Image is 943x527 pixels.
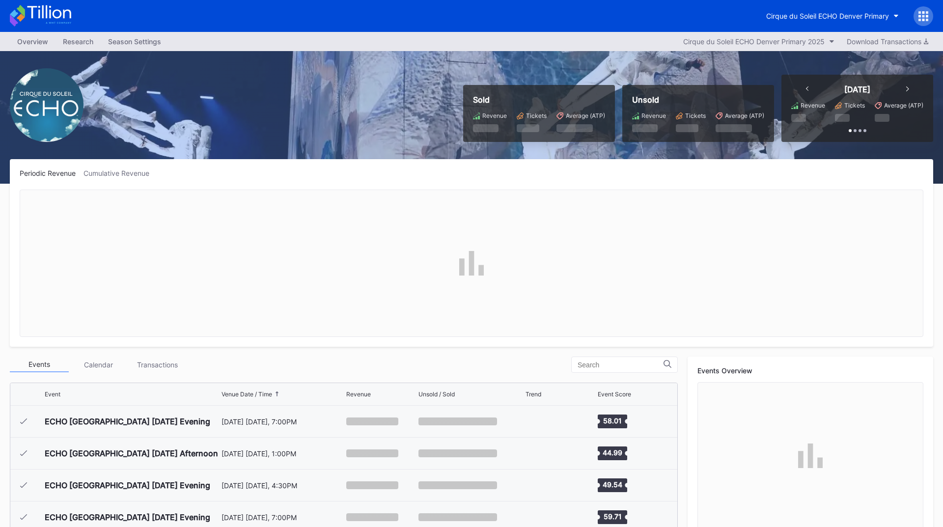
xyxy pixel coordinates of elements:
div: Revenue [641,112,666,119]
div: Periodic Revenue [20,169,83,177]
a: Research [55,34,101,49]
div: [DATE] [DATE], 7:00PM [222,513,344,522]
button: Cirque du Soleil ECHO Denver Primary [759,7,906,25]
div: Cirque du Soleil ECHO Denver Primary [766,12,889,20]
div: Transactions [128,357,187,372]
div: Calendar [69,357,128,372]
svg: Chart title [526,473,555,498]
div: Tickets [844,102,865,109]
text: 59.71 [603,512,621,521]
button: Download Transactions [842,35,933,48]
svg: Chart title [526,409,555,434]
input: Search [578,361,664,369]
div: ECHO [GEOGRAPHIC_DATA] [DATE] Evening [45,480,210,490]
a: Season Settings [101,34,168,49]
div: Unsold / Sold [418,390,455,398]
div: Revenue [482,112,507,119]
a: Overview [10,34,55,49]
div: Events [10,357,69,372]
text: 44.99 [603,448,622,457]
svg: Chart title [526,441,555,466]
div: Event Score [598,390,631,398]
div: Events Overview [697,366,923,375]
div: Average (ATP) [725,112,764,119]
div: [DATE] [DATE], 1:00PM [222,449,344,458]
div: [DATE] [844,84,870,94]
text: 58.01 [603,416,622,425]
div: Cirque du Soleil ECHO Denver Primary 2025 [683,37,825,46]
div: Download Transactions [847,37,928,46]
div: Revenue [801,102,825,109]
div: Cumulative Revenue [83,169,157,177]
div: Venue Date / Time [222,390,272,398]
div: Average (ATP) [884,102,923,109]
div: Tickets [526,112,547,119]
div: Event [45,390,60,398]
div: Unsold [632,95,764,105]
div: [DATE] [DATE], 7:00PM [222,417,344,426]
div: ECHO [GEOGRAPHIC_DATA] [DATE] Evening [45,512,210,522]
div: Trend [526,390,541,398]
div: Average (ATP) [566,112,605,119]
div: Tickets [685,112,706,119]
div: Revenue [346,390,371,398]
text: 49.54 [603,480,622,489]
div: ECHO [GEOGRAPHIC_DATA] [DATE] Evening [45,416,210,426]
div: Sold [473,95,605,105]
div: [DATE] [DATE], 4:30PM [222,481,344,490]
img: Cirque_du_Soleil_ECHO_Denver_Primary.png [10,68,83,142]
button: Cirque du Soleil ECHO Denver Primary 2025 [678,35,839,48]
div: ECHO [GEOGRAPHIC_DATA] [DATE] Afternoon [45,448,218,458]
